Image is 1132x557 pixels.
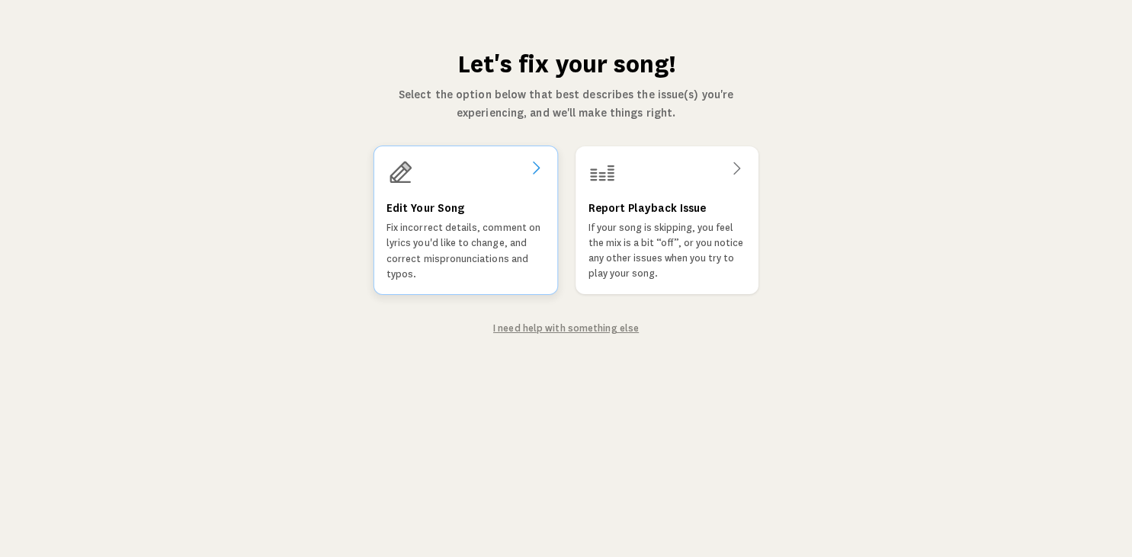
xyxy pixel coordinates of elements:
h1: Let's fix your song! [373,49,760,79]
p: Fix incorrect details, comment on lyrics you'd like to change, and correct mispronunciations and ... [386,220,544,282]
h3: Report Playback Issue [588,199,706,217]
a: Report Playback IssueIf your song is skipping, you feel the mix is a bit “off”, or you notice any... [576,146,758,294]
a: I need help with something else [493,323,639,334]
h3: Edit Your Song [386,199,463,217]
p: Select the option below that best describes the issue(s) you're experiencing, and we'll make thin... [373,85,760,122]
p: If your song is skipping, you feel the mix is a bit “off”, or you notice any other issues when yo... [588,220,746,281]
a: Edit Your SongFix incorrect details, comment on lyrics you'd like to change, and correct mispronu... [374,146,557,294]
